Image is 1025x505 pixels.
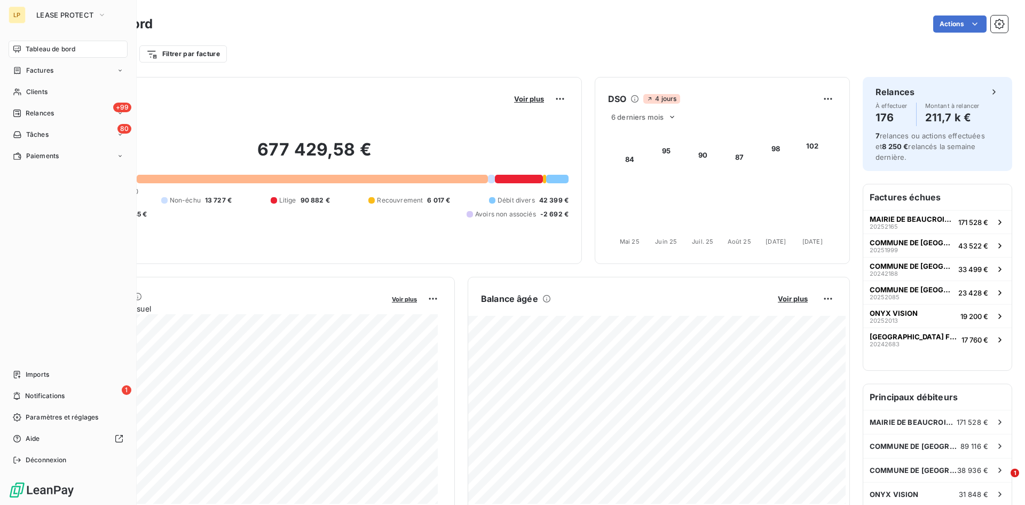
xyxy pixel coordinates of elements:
[117,124,131,134] span: 80
[870,317,898,324] span: 20252013
[9,481,75,499] img: Logo LeanPay
[778,294,808,303] span: Voir plus
[36,11,93,19] span: LEASE PROTECT
[60,139,569,171] h2: 677 429,58 €
[26,434,40,444] span: Aide
[643,94,680,104] span: 4 jours
[870,294,900,300] span: 20252085
[113,103,131,112] span: +99
[611,113,664,121] span: 6 derniers mois
[9,6,26,24] div: LP
[514,95,544,103] span: Voir plus
[870,262,954,270] span: COMMUNE DE [GEOGRAPHIC_DATA]
[620,238,640,245] tspan: Mai 25
[539,196,569,205] span: 42 399 €
[925,109,980,126] h4: 211,7 k €
[870,418,957,426] span: MAIRIE DE BEAUCROISSANT
[766,238,786,245] tspan: [DATE]
[870,238,954,247] span: COMMUNE DE [GEOGRAPHIC_DATA]
[377,196,423,205] span: Recouvrement
[60,303,384,314] span: Chiffre d'affaires mensuel
[876,131,880,140] span: 7
[933,15,987,33] button: Actions
[870,247,898,253] span: 20251999
[139,45,227,63] button: Filtrer par facture
[25,391,65,401] span: Notifications
[692,238,713,245] tspan: Juil. 25
[170,196,201,205] span: Non-échu
[26,87,48,97] span: Clients
[475,209,536,219] span: Avoirs non associés
[802,238,823,245] tspan: [DATE]
[876,86,914,98] h6: Relances
[775,294,811,304] button: Voir plus
[876,109,908,126] h4: 176
[608,92,626,105] h6: DSO
[301,196,330,205] span: 90 882 €
[26,151,59,161] span: Paiements
[870,215,954,223] span: MAIRIE DE BEAUCROISSANT
[961,336,988,344] span: 17 760 €
[959,490,988,499] span: 31 848 €
[958,289,988,297] span: 23 428 €
[870,285,954,294] span: COMMUNE DE [GEOGRAPHIC_DATA]
[863,210,1012,234] button: MAIRIE DE BEAUCROISSANT20252165171 528 €
[26,44,75,54] span: Tableau de bord
[863,304,1012,328] button: ONYX VISION2025201319 200 €
[26,66,53,75] span: Factures
[925,103,980,109] span: Montant à relancer
[870,332,957,341] span: [GEOGRAPHIC_DATA] FREMOY
[26,130,49,139] span: Tâches
[958,265,988,274] span: 33 499 €
[481,292,538,305] h6: Balance âgée
[540,209,569,219] span: -2 692 €
[870,490,919,499] span: ONYX VISION
[870,466,957,475] span: COMMUNE DE [GEOGRAPHIC_DATA]
[427,196,450,205] span: 6 017 €
[870,309,918,317] span: ONYX VISION
[863,281,1012,304] button: COMMUNE DE [GEOGRAPHIC_DATA]2025208523 428 €
[870,270,898,277] span: 20242188
[870,442,960,450] span: COMMUNE DE [GEOGRAPHIC_DATA]
[9,430,128,447] a: Aide
[26,455,67,465] span: Déconnexion
[863,234,1012,257] button: COMMUNE DE [GEOGRAPHIC_DATA]2025199943 522 €
[279,196,296,205] span: Litige
[989,469,1014,494] iframe: Intercom live chat
[863,384,1012,410] h6: Principaux débiteurs
[205,196,232,205] span: 13 727 €
[863,257,1012,281] button: COMMUNE DE [GEOGRAPHIC_DATA]2024218833 499 €
[870,341,900,347] span: 20242683
[863,184,1012,210] h6: Factures échues
[960,442,988,450] span: 89 116 €
[26,413,98,422] span: Paramètres et réglages
[122,385,131,395] span: 1
[960,312,988,321] span: 19 200 €
[655,238,677,245] tspan: Juin 25
[389,294,420,304] button: Voir plus
[511,94,547,104] button: Voir plus
[958,242,988,250] span: 43 522 €
[26,108,54,118] span: Relances
[498,196,535,205] span: Débit divers
[1011,469,1019,477] span: 1
[958,218,988,227] span: 171 528 €
[882,142,908,151] span: 8 250 €
[392,296,417,303] span: Voir plus
[728,238,751,245] tspan: Août 25
[26,370,49,379] span: Imports
[863,328,1012,351] button: [GEOGRAPHIC_DATA] FREMOY2024268317 760 €
[870,223,898,230] span: 20252165
[957,466,988,475] span: 38 936 €
[876,103,908,109] span: À effectuer
[957,418,988,426] span: 171 528 €
[876,131,985,161] span: relances ou actions effectuées et relancés la semaine dernière.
